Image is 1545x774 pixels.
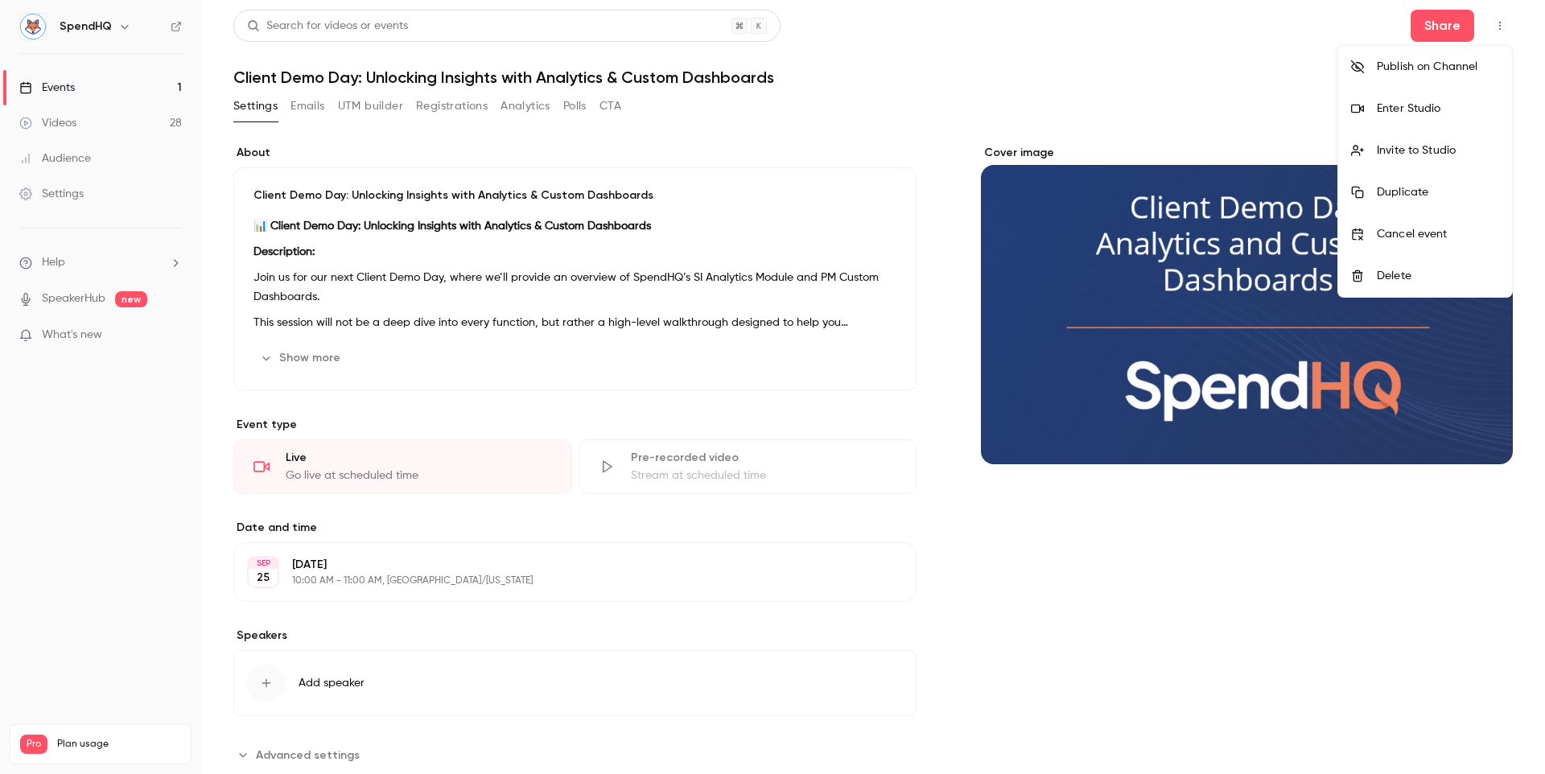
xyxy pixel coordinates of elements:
[1377,226,1499,242] div: Cancel event
[1377,184,1499,200] div: Duplicate
[1377,142,1499,159] div: Invite to Studio
[1377,268,1499,284] div: Delete
[1377,101,1499,117] div: Enter Studio
[1377,59,1499,75] div: Publish on Channel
